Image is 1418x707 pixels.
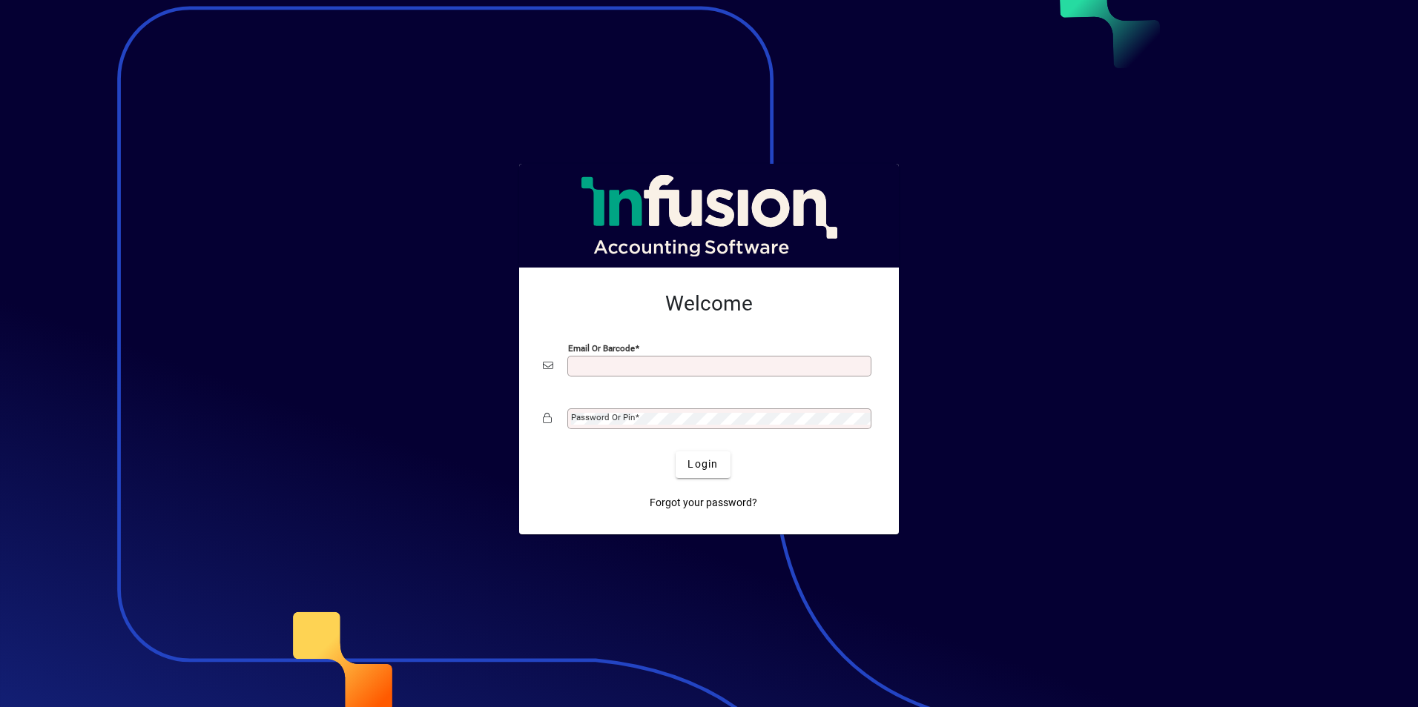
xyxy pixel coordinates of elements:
h2: Welcome [543,291,875,316]
a: Forgot your password? [644,490,763,517]
span: Forgot your password? [650,495,757,511]
mat-label: Password or Pin [571,412,635,422]
mat-label: Email or Barcode [568,342,635,353]
span: Login [687,457,718,472]
button: Login [676,451,730,478]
